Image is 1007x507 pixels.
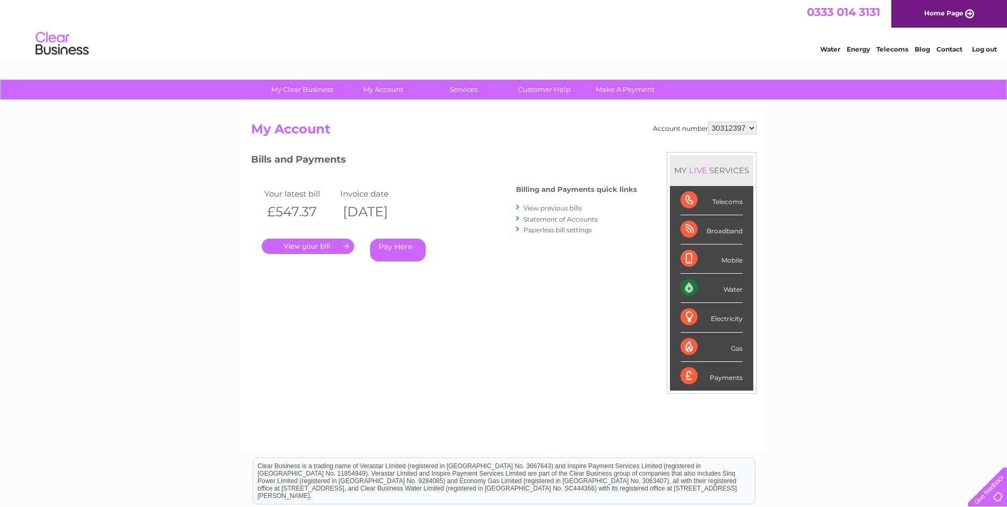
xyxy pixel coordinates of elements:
[847,45,870,53] a: Energy
[681,303,743,332] div: Electricity
[251,122,756,142] h2: My Account
[523,215,598,223] a: Statement of Accounts
[915,45,930,53] a: Blog
[681,186,743,215] div: Telecoms
[972,45,997,53] a: Log out
[681,244,743,274] div: Mobile
[653,122,756,134] div: Account number
[687,165,709,175] div: LIVE
[807,5,880,19] a: 0333 014 3131
[35,28,89,60] img: logo.png
[936,45,962,53] a: Contact
[370,239,426,261] a: Pay Here
[820,45,840,53] a: Water
[262,239,354,254] a: .
[501,80,588,99] a: Customer Help
[338,187,414,201] td: Invoice date
[670,155,753,185] div: MY SERVICES
[262,201,338,223] th: £547.37
[681,215,743,244] div: Broadband
[523,204,582,212] a: View previous bills
[876,45,908,53] a: Telecoms
[581,80,669,99] a: Make A Payment
[681,333,743,362] div: Gas
[516,185,637,193] h4: Billing and Payments quick links
[681,274,743,303] div: Water
[420,80,507,99] a: Services
[523,226,592,234] a: Paperless bill settings
[259,80,346,99] a: My Clear Business
[338,201,414,223] th: [DATE]
[339,80,427,99] a: My Account
[262,187,338,201] td: Your latest bill
[253,6,755,52] div: Clear Business is a trading name of Verastar Limited (registered in [GEOGRAPHIC_DATA] No. 3667643...
[681,362,743,391] div: Payments
[251,152,637,171] h3: Bills and Payments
